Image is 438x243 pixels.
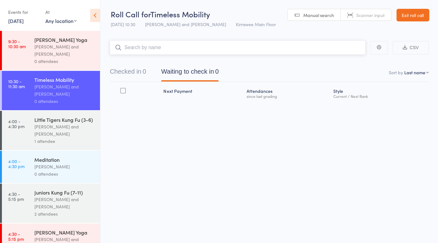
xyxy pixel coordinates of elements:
[34,123,95,138] div: [PERSON_NAME] and [PERSON_NAME]
[34,196,95,210] div: [PERSON_NAME] and [PERSON_NAME]
[8,159,25,169] time: 4:00 - 4:30 pm
[34,163,95,170] div: [PERSON_NAME]
[34,83,95,98] div: [PERSON_NAME] and [PERSON_NAME]
[161,65,219,82] button: Waiting to check in0
[215,68,219,75] div: 0
[161,85,244,101] div: Next Payment
[236,21,276,27] span: Kirrawee Main Floor
[8,231,24,241] time: 4:30 - 5:15 pm
[34,170,95,178] div: 0 attendees
[110,40,365,55] input: Search by name
[34,98,95,105] div: 0 attendees
[2,31,100,70] a: 9:30 -10:30 am[PERSON_NAME] Yoga[PERSON_NAME] and [PERSON_NAME]0 attendees
[34,210,95,218] div: 2 attendees
[34,189,95,196] div: Juniors Kung Fu (7-11)
[34,36,95,43] div: [PERSON_NAME] Yoga
[45,17,77,24] div: Any location
[404,69,425,76] div: Last name
[8,39,26,49] time: 9:30 - 10:30 am
[331,85,429,101] div: Style
[2,184,100,223] a: 4:30 -5:15 pmJuniors Kung Fu (7-11)[PERSON_NAME] and [PERSON_NAME]2 attendees
[8,119,25,129] time: 4:00 - 4:30 pm
[2,71,100,110] a: 10:30 -11:30 amTimeless Mobility[PERSON_NAME] and [PERSON_NAME]0 attendees
[8,17,24,24] a: [DATE]
[34,116,95,123] div: Little Tigers Kung Fu (3-6)
[34,58,95,65] div: 0 attendees
[8,191,24,201] time: 4:30 - 5:15 pm
[34,138,95,145] div: 1 attendee
[356,12,385,18] span: Scanner input
[34,43,95,58] div: [PERSON_NAME] and [PERSON_NAME]
[45,7,77,17] div: At
[247,94,329,98] div: since last grading
[8,7,39,17] div: Events for
[244,85,331,101] div: Atten­dances
[34,76,95,83] div: Timeless Mobility
[2,151,100,183] a: 4:00 -4:30 pmMeditation[PERSON_NAME]0 attendees
[8,79,25,89] time: 10:30 - 11:30 am
[303,12,334,18] span: Manual search
[393,41,429,54] button: CSV
[110,65,146,82] button: Checked in0
[396,9,429,21] a: Exit roll call
[389,69,403,76] label: Sort by
[143,68,146,75] div: 0
[333,94,426,98] div: Current / Next Rank
[34,156,95,163] div: Meditation
[111,21,135,27] span: [DATE] 10:30
[2,111,100,150] a: 4:00 -4:30 pmLittle Tigers Kung Fu (3-6)[PERSON_NAME] and [PERSON_NAME]1 attendee
[150,9,210,19] span: Timeless Mobility
[34,229,95,236] div: [PERSON_NAME] Yoga
[111,9,150,19] span: Roll Call for
[145,21,226,27] span: [PERSON_NAME] and [PERSON_NAME]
